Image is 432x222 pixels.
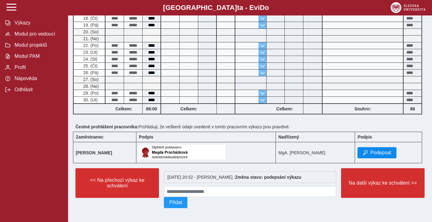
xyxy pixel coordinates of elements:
div: Prohlašuji, že veškeré údaje uvedené v tomto pracovním výkazu jsou pravdivé. [73,122,427,132]
span: 22. (Po) [82,43,99,48]
span: 29. (Po) [82,91,99,96]
span: Modul projektů [13,42,63,48]
span: 23. (Út) [82,50,98,55]
span: 19. (Pá) [82,23,99,28]
span: 27. (So) [82,77,99,82]
b: Zaměstnanec [76,134,103,139]
b: Souhrn: [354,106,371,111]
span: Nápověda [13,76,63,81]
span: Odhlásit [13,87,63,92]
span: 30. (Út) [82,97,98,102]
span: D [260,4,265,11]
b: Změna stavu: podepsání výkazu [235,175,302,180]
span: Modul PAM [13,53,63,59]
b: Nadřízený [278,134,299,139]
button: << Na přechozí výkaz ke schválení [75,168,159,198]
button: Přidat [164,197,187,208]
b: Podpis [139,134,153,139]
span: Modul pro vedoucí [13,31,63,37]
td: MgA. [PERSON_NAME] [276,142,355,163]
button: Podepsat [357,147,396,158]
img: Digitálně podepsáno uživatelem [139,145,225,160]
b: Celkem: [161,106,216,111]
b: Celkem: [105,106,142,111]
span: << Na přechozí výkaz ke schválení [81,177,154,189]
b: 88:00 [143,106,160,111]
b: Celkem: [266,106,303,111]
span: 21. (Ne) [82,36,99,41]
span: 18. (Čt) [82,16,98,21]
span: Podepsat [370,150,391,156]
button: Na další výkaz ke schválení >> [341,168,425,198]
div: [DATE] 20:52 - [PERSON_NAME] : [164,171,336,183]
span: Přidat [169,200,182,205]
b: [PERSON_NAME] [76,150,112,155]
span: Na další výkaz ke schválení >> [346,180,419,186]
span: 25. (Čt) [82,63,98,68]
span: 20. (So) [82,29,99,34]
span: 26. (Pá) [82,70,99,75]
span: Profil [13,65,63,70]
span: o [265,4,269,11]
b: Čestné prohlášení pracovníka: [75,124,139,129]
b: 88 [404,106,421,111]
span: Výkazy [13,20,63,26]
b: [GEOGRAPHIC_DATA] a - Evi [19,4,413,12]
img: logo_web_su.png [391,2,426,13]
span: t [237,4,239,11]
b: Podpis [357,134,372,139]
span: 28. (Ne) [82,84,99,89]
span: 24. (St) [82,57,97,62]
